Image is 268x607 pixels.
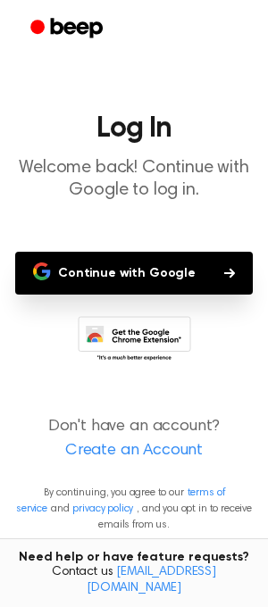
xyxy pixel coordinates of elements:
[14,157,254,202] p: Welcome back! Continue with Google to log in.
[72,503,133,514] a: privacy policy
[15,252,253,295] button: Continue with Google
[18,12,119,46] a: Beep
[11,565,257,596] span: Contact us
[14,415,254,463] p: Don't have an account?
[87,566,216,595] a: [EMAIL_ADDRESS][DOMAIN_NAME]
[14,485,254,533] p: By continuing, you agree to our and , and you opt in to receive emails from us.
[14,114,254,143] h1: Log In
[18,439,250,463] a: Create an Account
